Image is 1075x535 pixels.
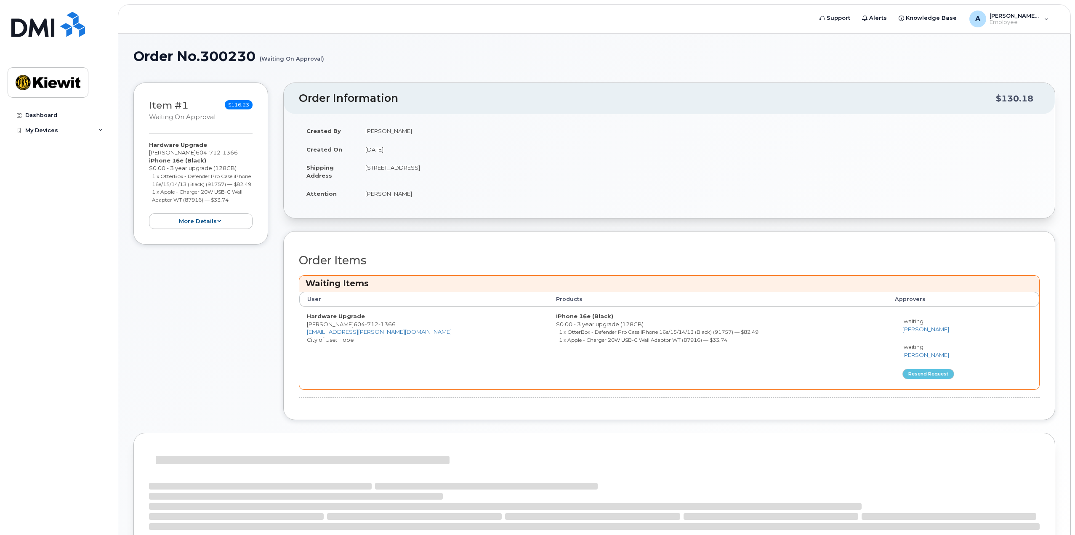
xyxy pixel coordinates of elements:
span: 1366 [221,149,238,156]
strong: Attention [306,190,337,197]
span: $116.23 [225,100,253,109]
small: 1 x Apple - Charger 20W USB-C Wall Adaptor WT (87916) — $33.74 [559,337,727,343]
button: Resend request [902,369,954,379]
span: waiting [904,318,923,325]
strong: Created By [306,128,341,134]
button: more details [149,213,253,229]
span: 1366 [378,321,396,327]
td: [PERSON_NAME] City of Use: Hope [299,307,548,389]
td: [PERSON_NAME] [358,122,1040,140]
h1: Order No.300230 [133,49,1055,64]
strong: Hardware Upgrade [149,141,207,148]
span: 604 [354,321,396,327]
h2: Order Information [299,93,996,104]
span: 712 [365,321,378,327]
td: [DATE] [358,140,1040,159]
small: 1 x OtterBox - Defender Pro Case iPhone 16e/15/14/13 (Black) (91757) — $82.49 [152,173,251,187]
small: 1 x OtterBox - Defender Pro Case iPhone 16e/15/14/13 (Black) (91757) — $82.49 [559,329,758,335]
span: 712 [207,149,221,156]
h3: Waiting Items [306,278,1033,289]
div: [PERSON_NAME] $0.00 - 3 year upgrade (128GB) [149,141,253,229]
td: $0.00 - 3 year upgrade (128GB) [548,307,887,389]
th: User [299,292,548,307]
small: Waiting On Approval [149,113,216,121]
small: (Waiting On Approval) [260,49,324,62]
h2: Order Items [299,254,1040,267]
a: [EMAIL_ADDRESS][PERSON_NAME][DOMAIN_NAME] [307,328,452,335]
div: $130.18 [996,90,1033,106]
span: waiting [904,343,923,350]
a: [PERSON_NAME] [902,326,949,333]
th: Approvers [887,292,1015,307]
td: [STREET_ADDRESS] [358,158,1040,184]
strong: Shipping Address [306,164,334,179]
strong: Created On [306,146,342,153]
strong: iPhone 16e (Black) [556,313,613,319]
small: 1 x Apple - Charger 20W USB-C Wall Adaptor WT (87916) — $33.74 [152,189,242,203]
th: Products [548,292,887,307]
h3: Item #1 [149,100,216,122]
span: 604 [196,149,238,156]
strong: Hardware Upgrade [307,313,365,319]
strong: iPhone 16e (Black) [149,157,206,164]
a: [PERSON_NAME] [902,351,949,358]
td: [PERSON_NAME] [358,184,1040,203]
